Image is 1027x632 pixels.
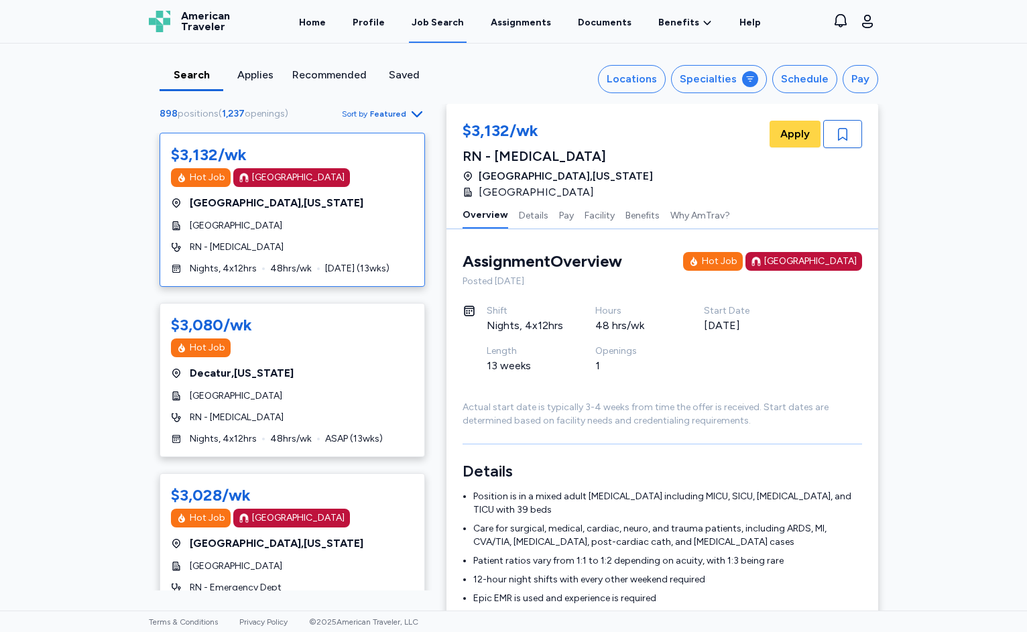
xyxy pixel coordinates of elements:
li: Epic EMR is used and experience is required [473,592,862,605]
button: Pay [559,200,574,229]
button: Sort byFeatured [342,106,425,122]
button: Specialties [671,65,767,93]
span: [GEOGRAPHIC_DATA] [190,389,282,403]
div: Applies [229,67,282,83]
span: positions [178,108,219,119]
span: 898 [160,108,178,119]
li: Patient ratios vary from 1:1 to 1:2 depending on acuity, with 1:3 being rare [473,554,862,568]
span: 48 hrs/wk [270,262,312,275]
div: $3,132/wk [463,120,653,144]
span: RN - [MEDICAL_DATA] [190,411,284,424]
button: Why AmTrav? [670,200,730,229]
div: Posted [DATE] [463,275,862,288]
div: Assignment Overview [463,251,622,272]
span: Decatur , [US_STATE] [190,365,294,381]
span: openings [245,108,285,119]
div: $3,080/wk [171,314,252,336]
span: Sort by [342,109,367,119]
button: Schedule [772,65,837,93]
div: [GEOGRAPHIC_DATA] [252,511,345,525]
button: Locations [598,65,666,93]
div: Saved [377,67,430,83]
span: [GEOGRAPHIC_DATA] [479,184,594,200]
a: Benefits [658,16,713,29]
span: [GEOGRAPHIC_DATA] , [US_STATE] [190,535,363,552]
span: © 2025 American Traveler, LLC [309,617,418,627]
div: Job Search [412,16,464,29]
span: Featured [370,109,406,119]
div: 13 weeks [487,358,563,374]
a: Terms & Conditions [149,617,218,627]
button: Details [519,200,548,229]
li: Floating is rare but may include any adult floor (e.g. MedSurg/Tele) if overstaffed [473,611,862,624]
div: Schedule [781,71,829,87]
div: 48 hrs/wk [595,318,672,334]
button: Benefits [625,200,660,229]
div: Hot Job [702,255,737,268]
div: Search [165,67,218,83]
span: ASAP ( 13 wks) [325,432,383,446]
div: $3,132/wk [171,144,247,166]
div: Actual start date is typically 3-4 weeks from time the offer is received. Start dates are determi... [463,401,862,428]
div: Pay [851,71,869,87]
button: Facility [585,200,615,229]
div: Hot Job [190,171,225,184]
span: [GEOGRAPHIC_DATA] , [US_STATE] [190,195,363,211]
li: Position is in a mixed adult [MEDICAL_DATA] including MICU, SICU, [MEDICAL_DATA], and TICU with 3... [473,490,862,517]
span: RN - Emergency Dept [190,581,282,594]
button: Apply [770,121,821,147]
div: [GEOGRAPHIC_DATA] [252,171,345,184]
a: Job Search [409,1,467,43]
div: Openings [595,344,672,358]
span: Apply [780,126,810,142]
span: American Traveler [181,11,230,32]
span: [GEOGRAPHIC_DATA] [190,219,282,233]
div: ( ) [160,107,294,121]
span: 48 hrs/wk [270,432,312,446]
div: [DATE] [704,318,780,334]
div: Start Date [704,304,780,318]
span: 1,237 [222,108,245,119]
div: [GEOGRAPHIC_DATA] [764,255,857,268]
li: Care for surgical, medical, cardiac, neuro, and trauma patients, including ARDS, MI, CVA/TIA, [ME... [473,522,862,549]
div: Hours [595,304,672,318]
span: Benefits [658,16,699,29]
span: Nights, 4x12hrs [190,432,257,446]
img: Logo [149,11,170,32]
div: Nights, 4x12hrs [487,318,563,334]
div: Locations [607,71,657,87]
span: RN - [MEDICAL_DATA] [190,241,284,254]
div: Shift [487,304,563,318]
span: [DATE] ( 13 wks) [325,262,389,275]
button: Pay [843,65,878,93]
div: $3,028/wk [171,485,251,506]
span: Nights, 4x12hrs [190,262,257,275]
div: Hot Job [190,511,225,525]
div: Recommended [292,67,367,83]
div: 1 [595,358,672,374]
div: RN - [MEDICAL_DATA] [463,147,653,166]
li: 12-hour night shifts with every other weekend required [473,573,862,586]
h3: Details [463,460,862,482]
div: Length [487,344,563,358]
span: [GEOGRAPHIC_DATA] , [US_STATE] [479,168,653,184]
div: Hot Job [190,341,225,355]
button: Overview [463,200,508,229]
span: [GEOGRAPHIC_DATA] [190,560,282,573]
a: Privacy Policy [239,617,288,627]
div: Specialties [680,71,737,87]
